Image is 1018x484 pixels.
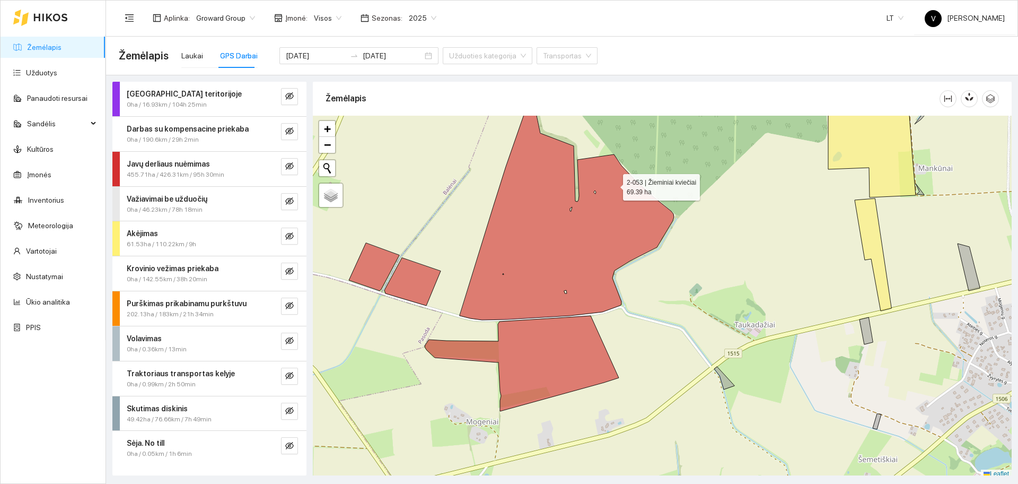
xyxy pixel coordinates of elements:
[285,407,294,417] span: eye-invisible
[27,94,87,102] a: Panaudoti resursai
[153,14,161,22] span: layout
[319,121,335,137] a: Zoom in
[940,94,956,103] span: column-width
[281,333,298,350] button: eye-invisible
[281,158,298,175] button: eye-invisible
[112,82,306,116] div: [GEOGRAPHIC_DATA] teritorijoje0ha / 16.93km / 104h 25mineye-invisible
[112,326,306,361] div: Volavimas0ha / 0.36km / 13mineye-invisible
[220,50,258,62] div: GPS Darbai
[127,205,203,215] span: 0ha / 46.23km / 78h 18min
[285,336,294,347] span: eye-invisible
[112,361,306,396] div: Traktoriaus transportas kelyje0ha / 0.99km / 2h 50mineye-invisible
[281,437,298,454] button: eye-invisible
[127,309,214,319] span: 202.13ha / 183km / 21h 34min
[127,229,158,238] strong: Akėjimas
[27,145,54,153] a: Kultūros
[112,117,306,151] div: Darbas su kompensacine priekaba0ha / 190.6km / 29h 2mineye-invisible
[281,403,298,420] button: eye-invisible
[887,10,903,26] span: LT
[127,334,162,343] strong: Volavimas
[285,371,294,382] span: eye-invisible
[27,170,51,179] a: Įmonės
[281,298,298,315] button: eye-invisible
[285,92,294,102] span: eye-invisible
[319,184,343,207] a: Layers
[112,152,306,186] div: Javų derliaus nuėmimas455.71ha / 426.31km / 95h 30mineye-invisible
[127,414,212,425] span: 49.42ha / 76.66km / 7h 49min
[286,50,346,62] input: Pradžios data
[285,197,294,207] span: eye-invisible
[361,14,369,22] span: calendar
[26,247,57,255] a: Vartotojai
[26,272,63,281] a: Nustatymai
[127,135,199,145] span: 0ha / 190.6km / 29h 2min
[127,170,224,180] span: 455.71ha / 426.31km / 95h 30min
[409,10,436,26] span: 2025
[112,396,306,431] div: Skutimas diskinis49.42ha / 76.66km / 7h 49mineye-invisible
[127,160,210,168] strong: Javų derliaus nuėmimas
[319,137,335,153] a: Zoom out
[274,14,283,22] span: shop
[127,299,247,308] strong: Purškimas prikabinamu purkštuvu
[127,195,207,203] strong: Važiavimai be užduočių
[112,256,306,291] div: Krovinio vežimas priekaba0ha / 142.55km / 38h 20mineye-invisible
[281,263,298,280] button: eye-invisible
[127,90,242,98] strong: [GEOGRAPHIC_DATA] teritorijoje
[196,10,255,26] span: Groward Group
[26,298,70,306] a: Ūkio analitika
[127,264,218,273] strong: Krovinio vežimas priekaba
[119,7,140,29] button: menu-fold
[285,301,294,312] span: eye-invisible
[285,267,294,277] span: eye-invisible
[281,88,298,105] button: eye-invisible
[127,379,196,390] span: 0ha / 0.99km / 2h 50min
[285,127,294,137] span: eye-invisible
[285,442,294,452] span: eye-invisible
[28,221,73,230] a: Meteorologija
[127,274,207,284] span: 0ha / 142.55km / 38h 20min
[112,187,306,221] div: Važiavimai be užduočių0ha / 46.23km / 78h 18mineye-invisible
[324,138,331,151] span: −
[26,68,57,77] a: Užduotys
[27,113,87,134] span: Sandėlis
[181,50,203,62] div: Laukai
[112,291,306,326] div: Purškimas prikabinamu purkštuvu202.13ha / 183km / 21h 34mineye-invisible
[119,47,169,64] span: Žemėlapis
[285,162,294,172] span: eye-invisible
[350,51,358,60] span: swap-right
[125,13,134,23] span: menu-fold
[281,368,298,385] button: eye-invisible
[127,449,192,459] span: 0ha / 0.05km / 1h 6min
[26,323,41,332] a: PPIS
[127,125,249,133] strong: Darbas su kompensacine priekaba
[127,344,187,355] span: 0ha / 0.36km / 13min
[127,100,207,110] span: 0ha / 16.93km / 104h 25min
[931,10,936,27] span: V
[281,123,298,140] button: eye-invisible
[285,12,308,24] span: Įmonė :
[425,52,432,59] span: close-circle
[127,439,164,447] strong: Sėja. No till
[28,196,64,204] a: Inventorius
[281,228,298,245] button: eye-invisible
[925,14,1005,22] span: [PERSON_NAME]
[112,221,306,256] div: Akėjimas61.53ha / 110.22km / 9heye-invisible
[127,239,196,249] span: 61.53ha / 110.22km / 9h
[350,51,358,60] span: to
[281,193,298,210] button: eye-invisible
[27,43,62,51] a: Žemėlapis
[984,470,1009,478] a: Leaflet
[324,122,331,135] span: +
[372,12,402,24] span: Sezonas :
[164,12,190,24] span: Aplinka :
[127,404,188,413] strong: Skutimas diskinis
[326,83,940,114] div: Žemėlapis
[319,160,335,176] button: Initiate a new search
[112,431,306,465] div: Sėja. No till0ha / 0.05km / 1h 6mineye-invisible
[363,50,423,62] input: Pabaigos data
[285,232,294,242] span: eye-invisible
[127,369,235,378] strong: Traktoriaus transportas kelyje
[314,10,341,26] span: Visos
[940,90,956,107] button: column-width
